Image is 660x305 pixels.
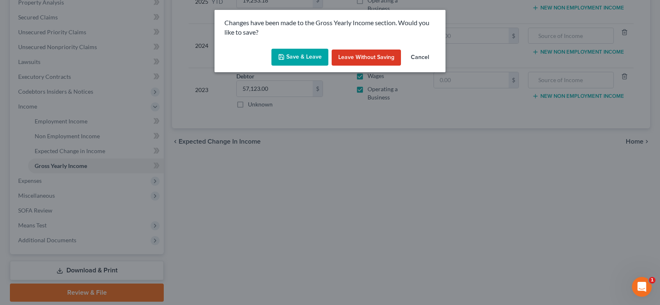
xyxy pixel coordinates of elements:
[332,50,401,66] button: Leave without Saving
[404,50,436,66] button: Cancel
[271,49,328,66] button: Save & Leave
[632,277,652,297] iframe: Intercom live chat
[224,18,436,37] p: Changes have been made to the Gross Yearly Income section. Would you like to save?
[649,277,655,284] span: 1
